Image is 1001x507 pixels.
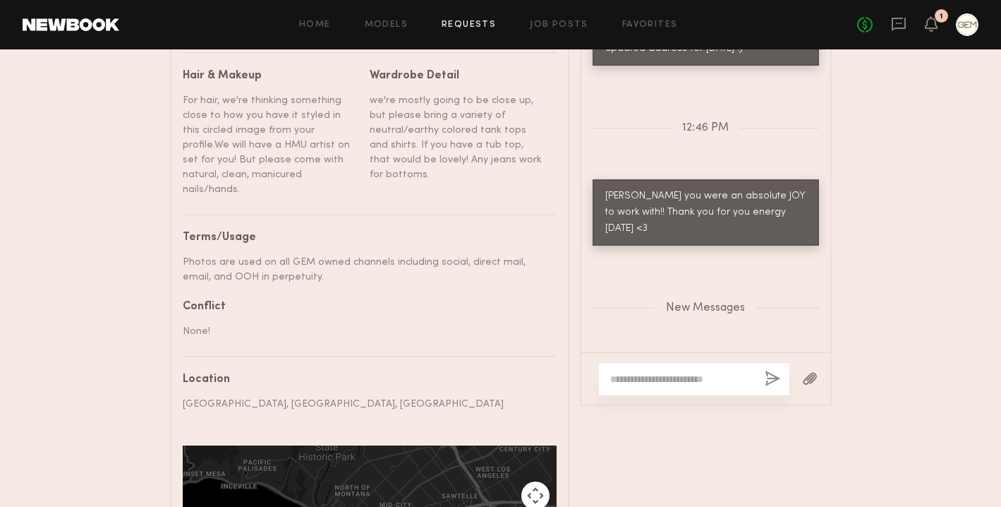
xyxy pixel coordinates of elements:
div: Location [183,374,546,386]
div: Photos are used on all GEM owned channels including social, direct mail, email, and OOH in perpet... [183,255,546,285]
div: [GEOGRAPHIC_DATA], [GEOGRAPHIC_DATA], [GEOGRAPHIC_DATA] [183,397,546,412]
span: 12:46 PM [682,122,729,134]
div: Wardrobe Detail [370,71,459,82]
a: Job Posts [530,20,588,30]
div: For hair, we're thinking something close to how you have it styled in this circled image from you... [183,93,359,197]
div: Terms/Usage [183,232,546,244]
div: we're mostly going to be close up, but please bring a variety of neutral/earthy colored tank tops... [370,93,546,182]
div: Hair & Makeup [183,71,262,82]
div: None! [183,324,546,339]
div: Conflict [183,302,546,313]
a: Requests [442,20,496,30]
span: New Messages [666,302,745,314]
div: 1 [940,13,943,20]
a: Models [365,20,408,30]
a: Favorites [622,20,678,30]
div: [PERSON_NAME] you were an absolute JOY to work with!! Thank you for you energy [DATE] <3 [605,189,806,237]
a: Home [299,20,331,30]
